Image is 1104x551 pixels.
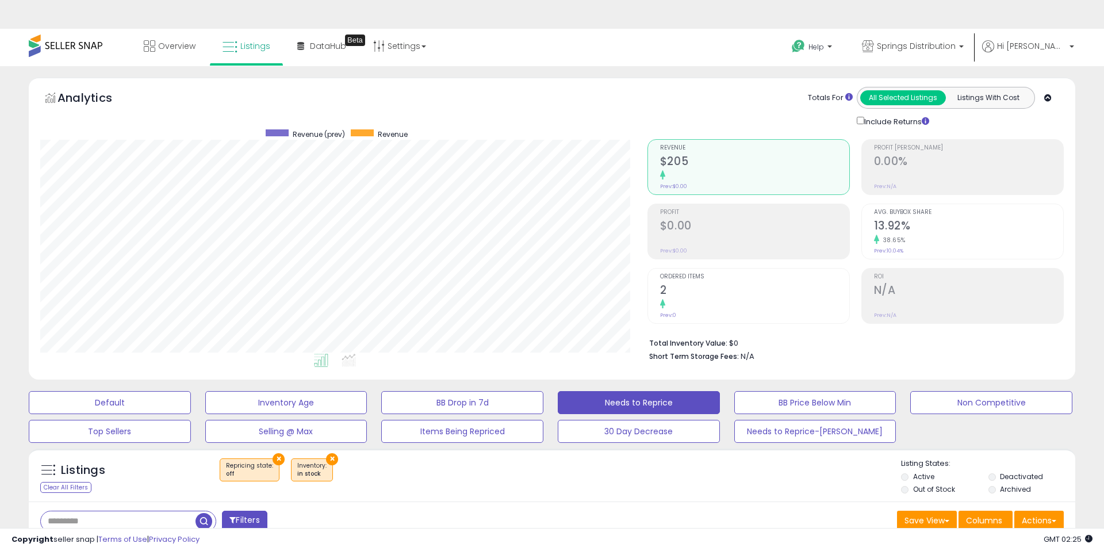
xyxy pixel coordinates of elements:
[874,312,896,319] small: Prev: N/A
[226,470,273,478] div: off
[297,461,327,479] span: Inventory :
[381,420,543,443] button: Items Being Repriced
[913,472,934,481] label: Active
[959,511,1013,530] button: Columns
[205,420,367,443] button: Selling @ Max
[11,534,53,545] strong: Copyright
[660,145,849,151] span: Revenue
[1014,511,1064,530] button: Actions
[783,30,844,66] a: Help
[913,484,955,494] label: Out of Stock
[378,129,408,139] span: Revenue
[293,129,345,139] span: Revenue (prev)
[326,453,338,465] button: ×
[660,209,849,216] span: Profit
[289,29,355,63] a: DataHub
[649,335,1055,349] li: $0
[558,420,720,443] button: 30 Day Decrease
[879,236,906,244] small: 38.65%
[29,420,191,443] button: Top Sellers
[660,247,687,254] small: Prev: $0.00
[874,284,1063,299] h2: N/A
[808,93,853,104] div: Totals For
[877,40,956,52] span: Springs Distribution
[135,29,204,63] a: Overview
[997,40,1066,52] span: Hi [PERSON_NAME]
[874,155,1063,170] h2: 0.00%
[649,351,739,361] b: Short Term Storage Fees:
[901,458,1075,469] p: Listing States:
[1000,484,1031,494] label: Archived
[910,391,1072,414] button: Non Competitive
[222,511,267,531] button: Filters
[853,29,972,66] a: Springs Distribution
[848,114,943,128] div: Include Returns
[98,534,147,545] a: Terms of Use
[205,391,367,414] button: Inventory Age
[558,391,720,414] button: Needs to Reprice
[874,183,896,190] small: Prev: N/A
[1044,534,1092,545] span: 2025-10-6 02:25 GMT
[741,351,754,362] span: N/A
[649,338,727,348] b: Total Inventory Value:
[897,511,957,530] button: Save View
[273,453,285,465] button: ×
[226,461,273,479] span: Repricing state :
[660,284,849,299] h2: 2
[240,40,270,52] span: Listings
[791,39,806,53] i: Get Help
[297,470,327,478] div: in stock
[29,391,191,414] button: Default
[874,219,1063,235] h2: 13.92%
[874,145,1063,151] span: Profit [PERSON_NAME]
[660,219,849,235] h2: $0.00
[40,482,91,493] div: Clear All Filters
[808,42,824,52] span: Help
[734,420,896,443] button: Needs to Reprice-[PERSON_NAME]
[57,90,135,109] h5: Analytics
[61,462,105,479] h5: Listings
[660,155,849,170] h2: $205
[345,35,365,46] div: Tooltip anchor
[660,312,676,319] small: Prev: 0
[860,90,946,105] button: All Selected Listings
[874,209,1063,216] span: Avg. Buybox Share
[966,515,1002,526] span: Columns
[734,391,896,414] button: BB Price Below Min
[214,29,279,63] a: Listings
[310,40,346,52] span: DataHub
[158,40,195,52] span: Overview
[365,29,435,63] a: Settings
[874,274,1063,280] span: ROI
[11,534,200,545] div: seller snap | |
[982,40,1074,66] a: Hi [PERSON_NAME]
[660,274,849,280] span: Ordered Items
[945,90,1031,105] button: Listings With Cost
[660,183,687,190] small: Prev: $0.00
[1000,472,1043,481] label: Deactivated
[149,534,200,545] a: Privacy Policy
[874,247,903,254] small: Prev: 10.04%
[381,391,543,414] button: BB Drop in 7d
